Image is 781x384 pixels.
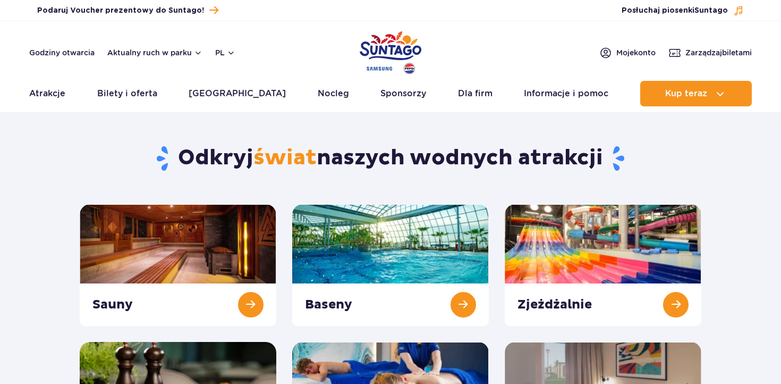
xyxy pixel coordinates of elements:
[189,81,286,106] a: [GEOGRAPHIC_DATA]
[668,46,752,59] a: Zarządzajbiletami
[97,81,157,106] a: Bilety i oferta
[599,46,656,59] a: Mojekonto
[622,5,728,16] span: Posłuchaj piosenki
[694,7,728,14] span: Suntago
[37,3,218,18] a: Podaruj Voucher prezentowy do Suntago!
[380,81,426,106] a: Sponsorzy
[107,48,202,57] button: Aktualny ruch w parku
[616,47,656,58] span: Moje konto
[524,81,608,106] a: Informacje i pomoc
[360,27,421,76] a: Park of Poland
[29,81,65,106] a: Atrakcje
[318,81,349,106] a: Nocleg
[215,47,235,58] button: pl
[665,89,707,98] span: Kup teraz
[458,81,493,106] a: Dla firm
[622,5,744,16] button: Posłuchaj piosenkiSuntago
[29,47,95,58] a: Godziny otwarcia
[640,81,752,106] button: Kup teraz
[253,145,317,171] span: świat
[80,145,702,172] h1: Odkryj naszych wodnych atrakcji
[37,5,204,16] span: Podaruj Voucher prezentowy do Suntago!
[685,47,752,58] span: Zarządzaj biletami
